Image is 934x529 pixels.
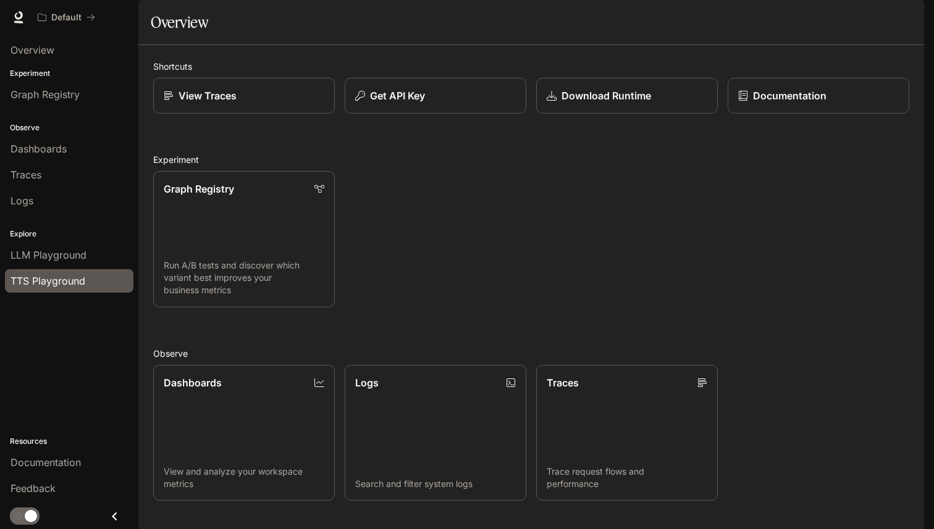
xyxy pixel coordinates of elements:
p: Default [51,12,82,23]
p: Dashboards [164,375,222,390]
button: Get API Key [345,78,526,114]
p: Search and filter system logs [355,478,516,490]
a: View Traces [153,78,335,114]
h2: Observe [153,347,909,360]
p: Download Runtime [562,88,651,103]
p: Graph Registry [164,181,234,196]
p: Traces [547,375,579,390]
a: Graph RegistryRun A/B tests and discover which variant best improves your business metrics [153,171,335,307]
button: All workspaces [32,5,101,30]
p: View and analyze your workspace metrics [164,465,324,490]
p: View Traces [179,88,237,103]
h1: Overview [151,10,208,35]
p: Documentation [753,88,827,103]
p: Logs [355,375,379,390]
h2: Shortcuts [153,60,909,73]
p: Trace request flows and performance [547,465,707,490]
a: Download Runtime [536,78,718,114]
a: TracesTrace request flows and performance [536,365,718,501]
p: Run A/B tests and discover which variant best improves your business metrics [164,259,324,296]
a: DashboardsView and analyze your workspace metrics [153,365,335,501]
a: LogsSearch and filter system logs [345,365,526,501]
p: Get API Key [370,88,425,103]
h2: Experiment [153,153,909,166]
a: Documentation [728,78,909,114]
